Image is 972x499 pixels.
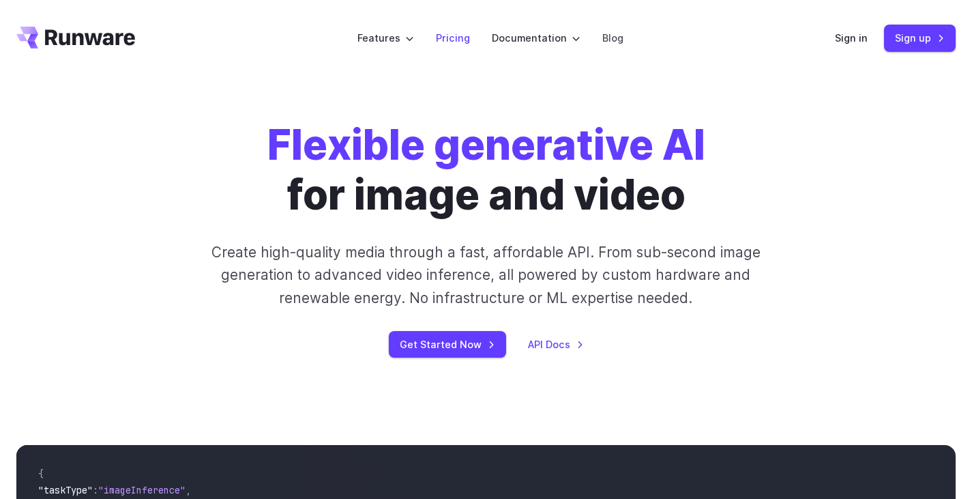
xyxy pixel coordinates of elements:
h1: for image and video [267,120,705,219]
a: Get Started Now [389,331,506,358]
a: API Docs [528,337,584,352]
a: Blog [602,30,623,46]
a: Pricing [436,30,470,46]
span: "taskType" [38,484,93,496]
a: Sign up [884,25,956,51]
p: Create high-quality media through a fast, affordable API. From sub-second image generation to adv... [186,241,786,309]
label: Features [357,30,414,46]
span: "imageInference" [98,484,186,496]
span: , [186,484,191,496]
strong: Flexible generative AI [267,119,705,170]
a: Sign in [835,30,868,46]
span: : [93,484,98,496]
a: Go to / [16,27,135,48]
span: { [38,468,44,480]
label: Documentation [492,30,580,46]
